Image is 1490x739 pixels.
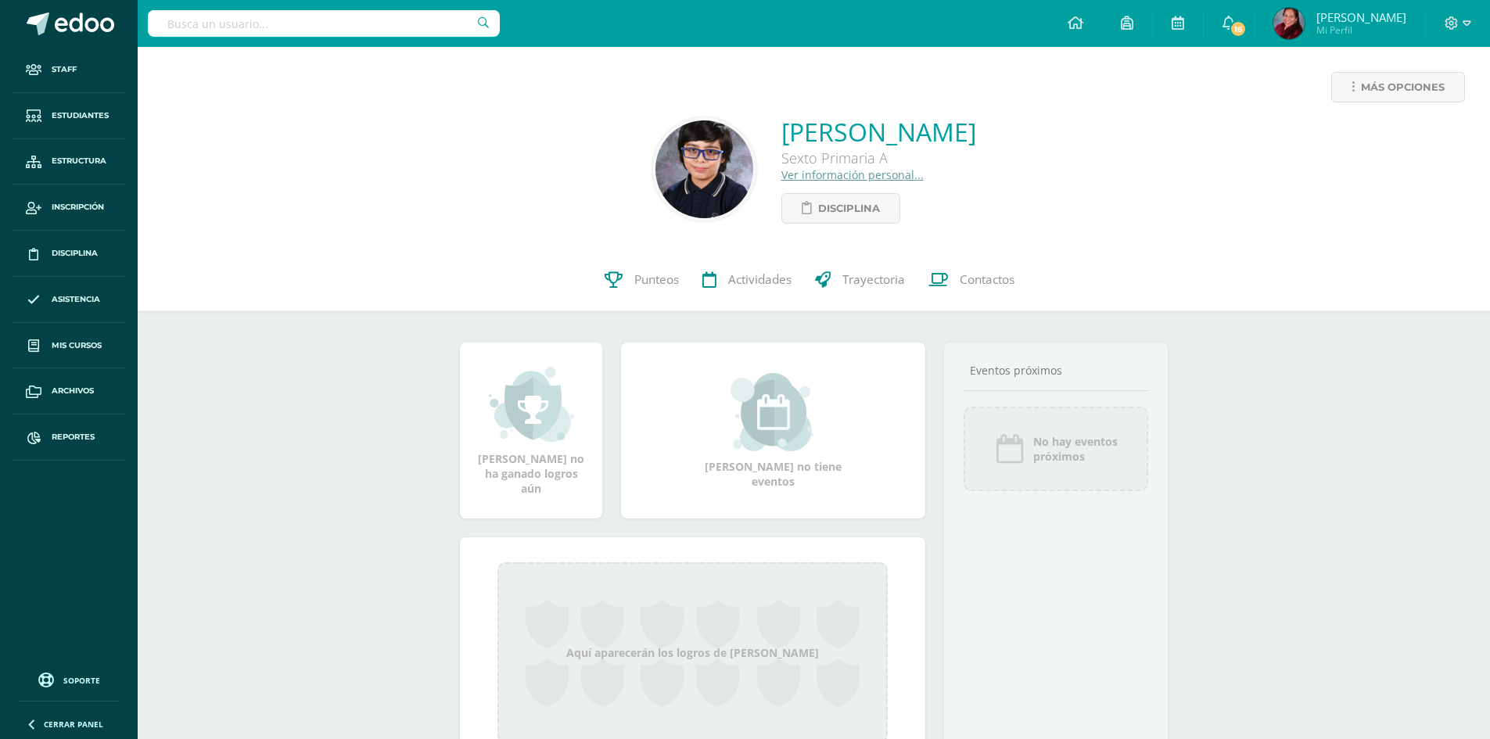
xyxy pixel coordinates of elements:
span: Mis cursos [52,339,102,352]
div: Sexto Primaria A [781,149,976,167]
img: event_small.png [731,373,816,451]
a: Trayectoria [803,249,917,311]
span: Estudiantes [52,109,109,122]
span: Contactos [960,271,1014,288]
a: [PERSON_NAME] [781,115,976,149]
span: No hay eventos próximos [1033,434,1118,464]
span: Soporte [63,675,100,686]
span: Asistencia [52,293,100,306]
span: Más opciones [1361,73,1445,102]
span: Disciplina [52,247,98,260]
span: Staff [52,63,77,76]
a: Archivos [13,368,125,414]
span: Actividades [728,271,792,288]
a: Disciplina [13,231,125,277]
span: Mi Perfil [1316,23,1406,37]
a: Mis cursos [13,323,125,369]
a: Soporte [19,669,119,690]
span: Cerrar panel [44,719,103,730]
a: Ver información personal... [781,167,924,182]
span: [PERSON_NAME] [1316,9,1406,25]
div: [PERSON_NAME] no ha ganado logros aún [476,365,587,496]
span: Punteos [634,271,679,288]
span: 16 [1229,20,1246,38]
img: 6e49d3223f6b199d0ed13cbf6397ffd5.png [655,120,753,218]
a: Reportes [13,414,125,461]
img: achievement_small.png [489,365,574,443]
input: Busca un usuario... [148,10,500,37]
a: Asistencia [13,277,125,323]
a: Contactos [917,249,1026,311]
a: Punteos [593,249,691,311]
div: Eventos próximos [964,363,1148,378]
img: 00c1b1db20a3e38a90cfe610d2c2e2f3.png [1273,8,1305,39]
img: event_icon.png [994,433,1025,465]
span: Archivos [52,385,94,397]
a: Estructura [13,139,125,185]
span: Reportes [52,431,95,443]
span: Disciplina [818,194,880,223]
span: Inscripción [52,201,104,213]
a: Estudiantes [13,93,125,139]
a: Actividades [691,249,803,311]
div: [PERSON_NAME] no tiene eventos [695,373,852,489]
a: Más opciones [1331,72,1465,102]
a: Staff [13,47,125,93]
span: Trayectoria [842,271,905,288]
span: Estructura [52,155,106,167]
a: Inscripción [13,185,125,231]
a: Disciplina [781,193,900,224]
